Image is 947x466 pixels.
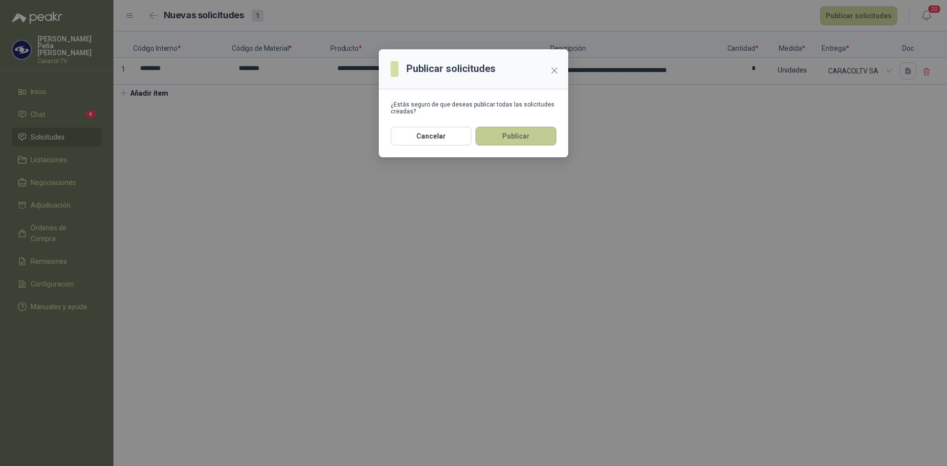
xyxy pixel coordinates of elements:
[546,63,562,78] button: Close
[475,127,556,145] button: Publicar
[391,127,472,145] button: Cancelar
[391,101,556,115] div: ¿Estás seguro de que deseas publicar todas las solicitudes creadas?
[406,61,496,76] h3: Publicar solicitudes
[550,67,558,74] span: close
